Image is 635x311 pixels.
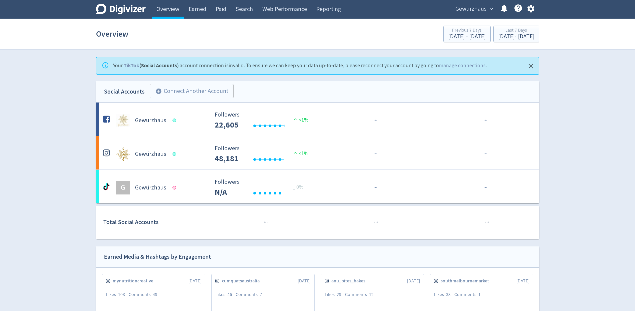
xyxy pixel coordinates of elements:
[260,291,262,297] span: 7
[486,116,487,125] span: ·
[172,119,178,122] span: Data last synced: 25 Aug 2025, 1:02am (AEST)
[486,183,487,192] span: ·
[486,150,487,158] span: ·
[118,291,125,297] span: 103
[377,218,378,226] span: ·
[369,291,374,297] span: 12
[153,291,157,297] span: 49
[373,183,375,192] span: ·
[325,291,345,298] div: Likes
[376,183,377,192] span: ·
[124,62,179,69] strong: (Social Accounts)
[129,291,161,298] div: Comments
[211,145,311,163] svg: Followers ---
[188,278,201,284] span: [DATE]
[96,23,128,45] h1: Overview
[172,152,178,156] span: Data last synced: 25 Aug 2025, 1:02am (AEST)
[373,116,375,125] span: ·
[345,291,377,298] div: Comments
[454,291,484,298] div: Comments
[292,150,308,157] span: <1%
[106,291,129,298] div: Likes
[493,26,539,42] button: Last 7 Days[DATE]- [DATE]
[448,28,486,34] div: Previous 7 Days
[116,114,130,127] img: Gewürzhaus undefined
[434,291,454,298] div: Likes
[441,278,493,284] span: southmelbournemarket
[215,291,236,298] div: Likes
[124,62,139,69] a: TikTok
[455,4,487,14] span: Gewurzhaus
[407,278,420,284] span: [DATE]
[375,116,376,125] span: ·
[485,116,486,125] span: ·
[498,34,534,40] div: [DATE] - [DATE]
[337,291,341,297] span: 29
[116,148,130,161] img: Gewürzhaus undefined
[292,117,308,123] span: <1%
[266,218,268,226] span: ·
[443,26,491,42] button: Previous 7 Days[DATE] - [DATE]
[96,136,539,169] a: Gewürzhaus undefinedGewürzhaus Followers --- Followers 48,181 <1%······
[155,88,162,95] span: add_circle
[498,28,534,34] div: Last 7 Days
[488,6,494,12] span: expand_more
[113,278,157,284] span: mynutritioncreative
[292,150,299,155] img: positive-performance.svg
[453,4,495,14] button: Gewurzhaus
[485,218,486,226] span: ·
[376,116,377,125] span: ·
[446,291,451,297] span: 33
[264,218,265,226] span: ·
[104,252,211,262] div: Earned Media & Hashtags by Engagement
[172,186,178,189] span: Data last synced: 3 Sep 2023, 6:01am (AEST)
[483,150,485,158] span: ·
[236,291,266,298] div: Comments
[376,150,377,158] span: ·
[375,218,377,226] span: ·
[104,87,145,97] div: Social Accounts
[439,62,486,69] a: manage connections
[211,112,311,129] svg: Followers ---
[116,181,130,194] div: G
[135,117,166,125] h5: Gewürzhaus
[145,85,234,99] a: Connect Another Account
[483,116,485,125] span: ·
[483,183,485,192] span: ·
[96,170,539,203] a: GGewürzhaus Followers --- _ 0% Followers N/A ······
[375,150,376,158] span: ·
[135,150,166,158] h5: Gewürzhaus
[448,34,486,40] div: [DATE] - [DATE]
[222,278,263,284] span: cumquatsaustralia
[227,291,232,297] span: 46
[486,218,488,226] span: ·
[331,278,369,284] span: anu_bites_bakes
[265,218,266,226] span: ·
[525,61,536,72] button: Close
[485,183,486,192] span: ·
[488,218,489,226] span: ·
[113,59,487,72] div: Your account connection is invalid . To ensure we can keep your data up-to-date, please reconnect...
[293,184,303,190] span: _ 0%
[374,218,375,226] span: ·
[103,217,210,227] div: Total Social Accounts
[373,150,375,158] span: ·
[292,117,299,122] img: positive-performance.svg
[150,84,234,99] button: Connect Another Account
[516,278,529,284] span: [DATE]
[375,183,376,192] span: ·
[298,278,311,284] span: [DATE]
[478,291,481,297] span: 1
[211,179,311,196] svg: Followers ---
[135,184,166,192] h5: Gewürzhaus
[96,103,539,136] a: Gewürzhaus undefinedGewürzhaus Followers --- Followers 22,605 <1%······
[485,150,486,158] span: ·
